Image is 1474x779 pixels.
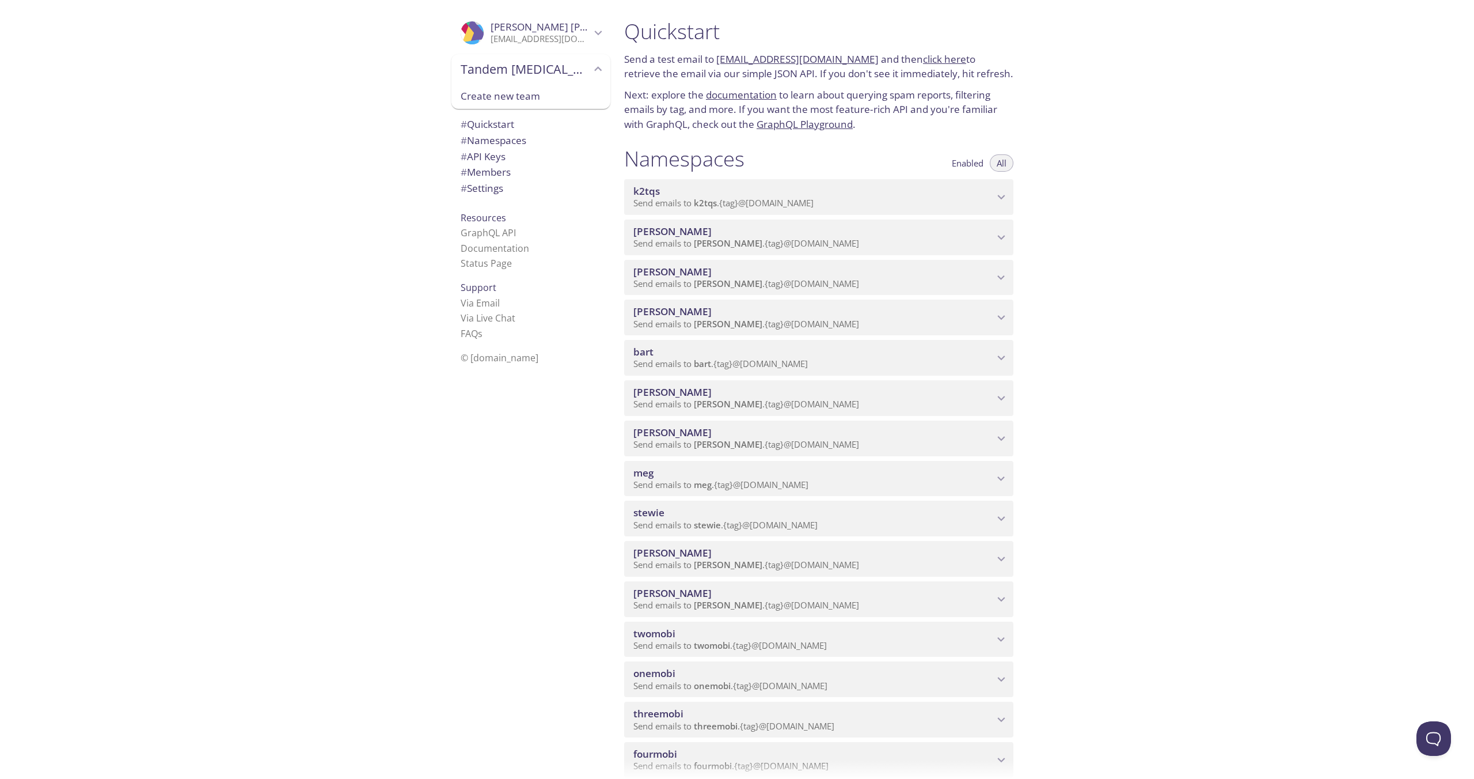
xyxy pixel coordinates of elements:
[624,501,1013,536] div: stewie namespace
[451,180,610,196] div: Team Settings
[633,707,683,720] span: threemobi
[694,599,762,611] span: [PERSON_NAME]
[451,133,610,149] div: Namespaces
[694,680,731,691] span: onemobi
[461,211,506,224] span: Resources
[633,506,664,519] span: stewie
[624,461,1013,497] div: meg namespace
[633,466,654,479] span: meg
[624,300,1013,335] div: lisa namespace
[451,164,610,180] div: Members
[624,581,1013,617] div: chris namespace
[633,184,660,198] span: k2tqs
[694,559,762,570] span: [PERSON_NAME]
[624,260,1013,296] div: marge namespace
[633,318,859,330] span: Send emails to . {tag} @[DOMAIN_NAME]
[633,559,859,570] span: Send emails to . {tag} @[DOMAIN_NAME]
[461,312,515,324] a: Via Live Chat
[624,380,1013,416] div: maggie namespace
[461,118,467,131] span: #
[461,165,511,179] span: Members
[624,146,744,172] h1: Namespaces
[716,52,879,66] a: [EMAIL_ADDRESS][DOMAIN_NAME]
[923,52,966,66] a: click here
[757,118,853,131] a: GraphQL Playground
[451,84,610,109] div: Create new team
[633,587,712,600] span: [PERSON_NAME]
[461,181,503,195] span: Settings
[633,426,712,439] span: [PERSON_NAME]
[491,20,648,33] span: [PERSON_NAME] [PERSON_NAME]
[633,546,712,559] span: [PERSON_NAME]
[633,225,712,238] span: [PERSON_NAME]
[990,154,1013,172] button: All
[451,14,610,52] div: Michael Tyler
[461,150,506,163] span: API Keys
[694,318,762,330] span: [PERSON_NAME]
[624,421,1013,456] div: peter namespace
[624,622,1013,657] div: twomobi namespace
[633,680,827,691] span: Send emails to . {tag} @[DOMAIN_NAME]
[633,599,859,611] span: Send emails to . {tag} @[DOMAIN_NAME]
[624,541,1013,577] div: lois namespace
[461,351,538,364] span: © [DOMAIN_NAME]
[461,118,514,131] span: Quickstart
[461,134,526,147] span: Namespaces
[624,179,1013,215] div: k2tqs namespace
[633,519,818,531] span: Send emails to . {tag} @[DOMAIN_NAME]
[624,18,1013,44] h1: Quickstart
[633,398,859,410] span: Send emails to . {tag} @[DOMAIN_NAME]
[694,398,762,410] span: [PERSON_NAME]
[1416,721,1451,756] iframe: Help Scout Beacon - Open
[461,281,496,294] span: Support
[633,385,712,399] span: [PERSON_NAME]
[461,257,512,270] a: Status Page
[694,479,712,490] span: meg
[624,742,1013,778] div: fourmobi namespace
[624,661,1013,697] div: onemobi namespace
[633,265,712,278] span: [PERSON_NAME]
[633,720,834,732] span: Send emails to . {tag} @[DOMAIN_NAME]
[451,149,610,165] div: API Keys
[624,220,1013,255] div: homer namespace
[694,720,738,732] span: threemobi
[461,89,601,104] span: Create new team
[451,54,610,84] div: Tandem Diabetes Care Inc.
[633,278,859,289] span: Send emails to . {tag} @[DOMAIN_NAME]
[633,345,654,358] span: bart
[491,33,591,45] p: [EMAIL_ADDRESS][DOMAIN_NAME]
[694,640,730,651] span: twomobi
[633,197,814,209] span: Send emails to . {tag} @[DOMAIN_NAME]
[478,327,483,340] span: s
[633,479,808,490] span: Send emails to . {tag} @[DOMAIN_NAME]
[461,327,483,340] a: FAQ
[624,702,1013,738] div: threemobi namespace
[624,88,1013,132] p: Next: explore the to learn about querying spam reports, filtering emails by tag, and more. If you...
[461,150,467,163] span: #
[633,667,675,680] span: onemobi
[694,438,762,450] span: [PERSON_NAME]
[461,61,591,77] span: Tandem [MEDICAL_DATA] Care Inc.
[624,52,1013,81] p: Send a test email to and then to retrieve the email via our simple JSON API. If you don't see it ...
[694,278,762,289] span: [PERSON_NAME]
[633,640,827,651] span: Send emails to . {tag} @[DOMAIN_NAME]
[633,358,808,369] span: Send emails to . {tag} @[DOMAIN_NAME]
[633,305,712,318] span: [PERSON_NAME]
[945,154,990,172] button: Enabled
[694,358,711,369] span: bart
[694,197,717,209] span: k2tqs
[451,116,610,133] div: Quickstart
